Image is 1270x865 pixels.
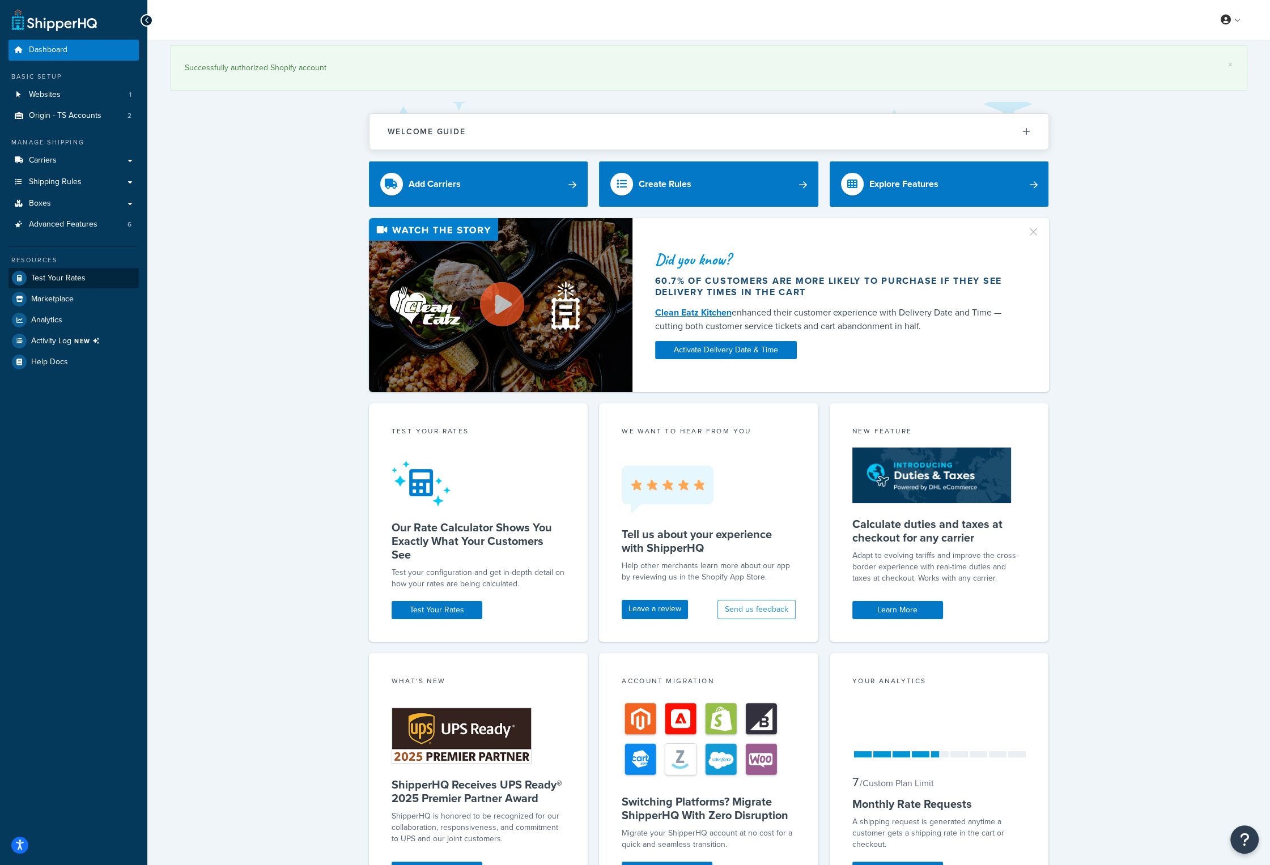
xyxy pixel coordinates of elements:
h5: Tell us about your experience with ShipperHQ [622,527,796,555]
div: Did you know? [655,252,1013,267]
span: Advanced Features [29,220,97,229]
p: ShipperHQ is honored to be recognized for our collaboration, responsiveness, and commitment to UP... [392,811,566,845]
li: [object Object] [9,331,139,351]
p: Help other merchants learn more about our app by reviewing us in the Shopify App Store. [622,560,796,583]
div: Your Analytics [852,676,1026,689]
span: 7 [852,773,859,791]
h5: ShipperHQ Receives UPS Ready® 2025 Premier Partner Award [392,778,566,805]
a: Learn More [852,601,943,619]
a: Activity LogNEW [9,331,139,351]
button: Open Resource Center [1230,825,1259,854]
button: Welcome Guide [369,114,1048,150]
a: Advanced Features6 [9,214,139,235]
div: Explore Features [869,176,938,192]
div: New Feature [852,426,1026,439]
a: × [1228,60,1233,69]
span: 6 [128,220,131,229]
a: Test Your Rates [392,601,482,619]
span: 1 [129,90,131,100]
div: Test your rates [392,426,566,439]
span: Websites [29,90,61,100]
div: Resources [9,255,139,265]
a: Boxes [9,193,139,214]
p: we want to hear from you [622,426,796,436]
span: Test Your Rates [31,274,86,283]
a: Dashboard [9,40,139,61]
h2: Welcome Guide [388,127,466,136]
span: Dashboard [29,45,67,55]
li: Origin - TS Accounts [9,105,139,126]
div: 60.7% of customers are more likely to purchase if they see delivery times in the cart [655,275,1013,298]
a: Leave a review [622,600,688,619]
h5: Our Rate Calculator Shows You Exactly What Your Customers See [392,521,566,561]
div: Basic Setup [9,72,139,82]
div: Migrate your ShipperHQ account at no cost for a quick and seamless transition. [622,828,796,850]
span: Help Docs [31,357,68,367]
a: Websites1 [9,84,139,105]
h5: Calculate duties and taxes at checkout for any carrier [852,517,1026,544]
a: Analytics [9,310,139,330]
div: Manage Shipping [9,138,139,147]
a: Activate Delivery Date & Time [655,341,797,359]
a: Test Your Rates [9,268,139,288]
p: Adapt to evolving tariffs and improve the cross-border experience with real-time duties and taxes... [852,550,1026,584]
a: Marketplace [9,289,139,309]
div: Test your configuration and get in-depth detail on how your rates are being calculated. [392,567,566,590]
li: Advanced Features [9,214,139,235]
span: Boxes [29,199,51,208]
div: enhanced their customer experience with Delivery Date and Time — cutting both customer service ti... [655,306,1013,333]
span: 2 [128,111,131,121]
a: Origin - TS Accounts2 [9,105,139,126]
div: A shipping request is generated anytime a customer gets a shipping rate in the cart or checkout. [852,816,1026,850]
button: Send us feedback [717,600,796,619]
small: / Custom Plan Limit [860,777,934,790]
div: What's New [392,676,566,689]
li: Websites [9,84,139,105]
a: Clean Eatz Kitchen [655,306,732,319]
a: Shipping Rules [9,172,139,193]
span: Shipping Rules [29,177,82,187]
h5: Monthly Rate Requests [852,797,1026,811]
span: Marketplace [31,295,74,304]
a: Help Docs [9,352,139,372]
span: NEW [74,336,104,346]
span: Origin - TS Accounts [29,111,101,121]
a: Create Rules [599,161,818,207]
div: Add Carriers [409,176,461,192]
div: Account Migration [622,676,796,689]
h5: Switching Platforms? Migrate ShipperHQ With Zero Disruption [622,795,796,822]
img: Video thumbnail [369,218,632,392]
a: Carriers [9,150,139,171]
a: Add Carriers [369,161,588,207]
div: Successfully authorized Shopify account [185,60,1233,76]
span: Analytics [31,316,62,325]
a: Explore Features [830,161,1049,207]
span: Activity Log [31,334,104,348]
div: Create Rules [639,176,691,192]
span: Carriers [29,156,57,165]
